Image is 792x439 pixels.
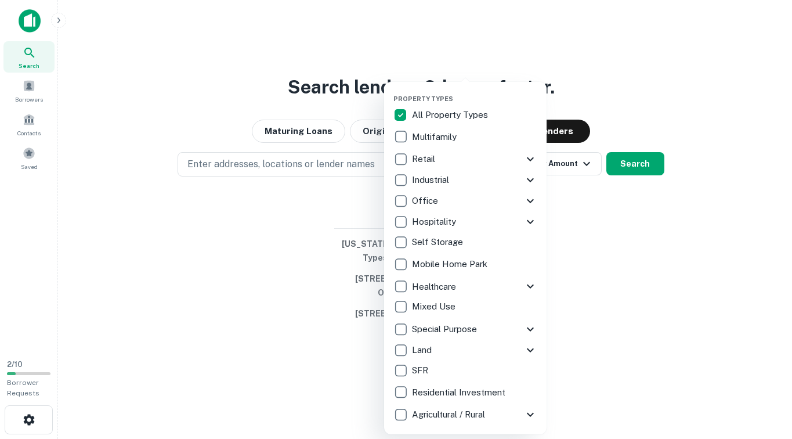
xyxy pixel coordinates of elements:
[412,108,490,122] p: All Property Types
[393,211,537,232] div: Hospitality
[412,152,437,166] p: Retail
[412,322,479,336] p: Special Purpose
[393,340,537,361] div: Land
[393,404,537,425] div: Agricultural / Rural
[393,149,537,170] div: Retail
[393,95,453,102] span: Property Types
[393,170,537,190] div: Industrial
[412,386,508,400] p: Residential Investment
[393,190,537,211] div: Office
[412,257,490,271] p: Mobile Home Park
[412,408,487,422] p: Agricultural / Rural
[412,130,459,144] p: Multifamily
[393,276,537,297] div: Healthcare
[393,319,537,340] div: Special Purpose
[412,194,440,208] p: Office
[412,235,465,249] p: Self Storage
[412,364,431,377] p: SFR
[412,280,458,294] p: Healthcare
[412,343,434,357] p: Land
[412,173,451,187] p: Industrial
[412,215,458,229] p: Hospitality
[412,300,458,314] p: Mixed Use
[734,346,792,402] iframe: Chat Widget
